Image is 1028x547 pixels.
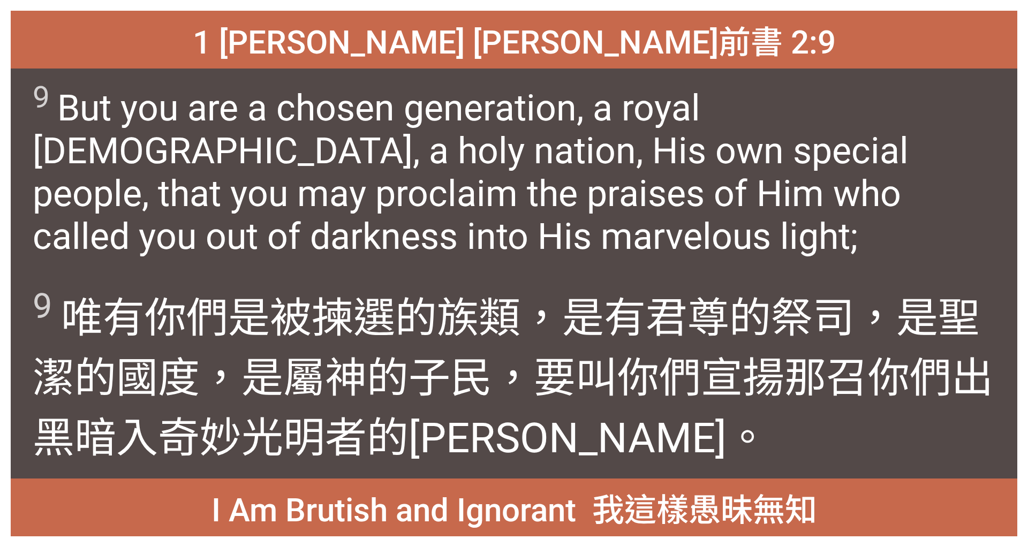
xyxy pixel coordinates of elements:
wg1519: 奇妙 [158,414,768,462]
span: 唯有 [33,284,995,464]
wg5210: 是被揀選的 [33,294,993,462]
wg1484: ，是屬神的子民 [33,354,993,462]
wg2992: ，要叫 [33,354,993,462]
wg4655: 入 [116,414,768,462]
wg40: 國度 [33,354,993,462]
span: I Am Brutish and Ignorant 我這樣愚昧無知 [211,484,817,530]
wg5457: 者的[PERSON_NAME] [325,414,768,462]
wg1588: 族類 [33,294,993,462]
wg1161: 你們 [33,294,993,462]
wg703: 。 [727,414,768,462]
wg2406: ，是聖潔的 [33,294,993,462]
span: But you are a chosen generation, a royal [DEMOGRAPHIC_DATA], a holy nation, His own special peopl... [33,79,995,258]
span: 1 [PERSON_NAME] [PERSON_NAME]前書 2:9 [193,16,836,63]
sup: 9 [33,79,50,115]
wg934: 祭司 [33,294,993,462]
wg1085: ，是有君尊的 [33,294,993,462]
sup: 9 [33,286,52,326]
wg2298: 光明 [241,414,768,462]
wg1537: 黑暗 [33,414,768,462]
